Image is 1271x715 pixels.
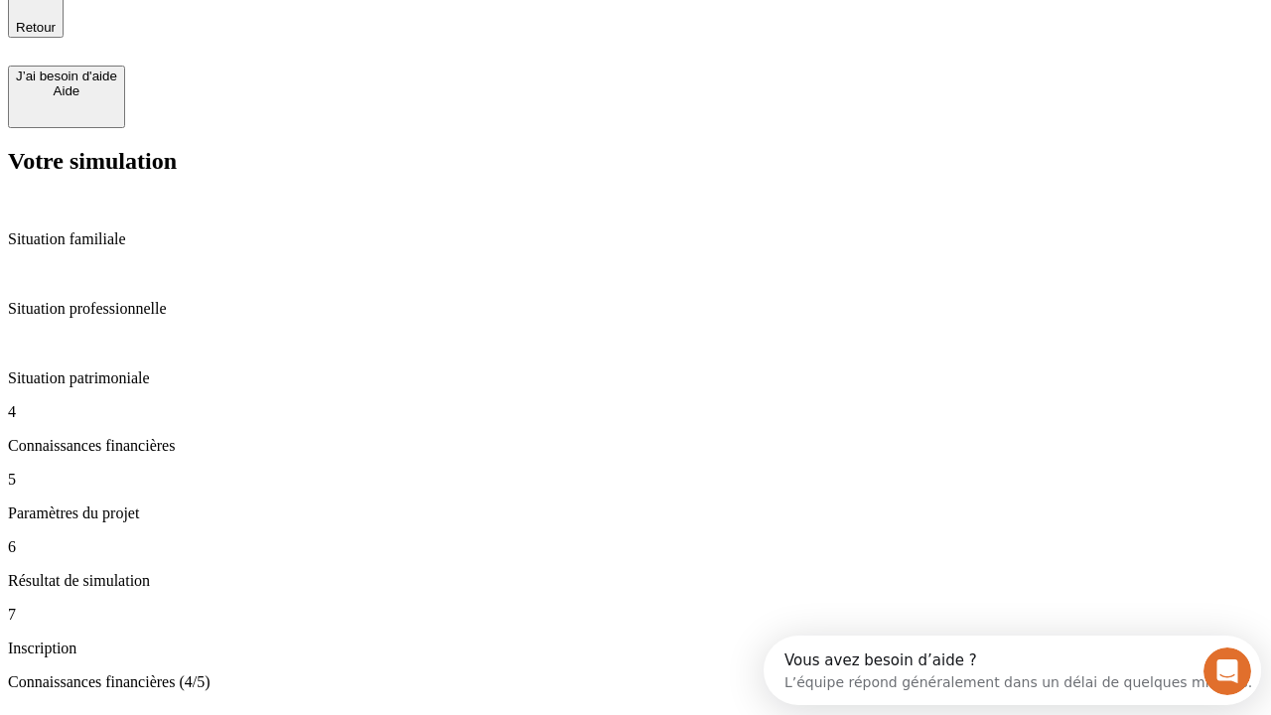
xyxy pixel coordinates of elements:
p: 7 [8,606,1263,624]
iframe: Intercom live chat [1203,647,1251,695]
div: Aide [16,83,117,98]
h2: Votre simulation [8,148,1263,175]
p: Connaissances financières [8,437,1263,455]
div: L’équipe répond généralement dans un délai de quelques minutes. [21,33,489,54]
p: Paramètres du projet [8,504,1263,522]
span: Retour [16,20,56,35]
button: J’ai besoin d'aideAide [8,66,125,128]
p: Situation familiale [8,230,1263,248]
p: 6 [8,538,1263,556]
iframe: Intercom live chat discovery launcher [764,636,1261,705]
p: Résultat de simulation [8,572,1263,590]
p: Situation patrimoniale [8,369,1263,387]
p: 5 [8,471,1263,489]
p: 4 [8,403,1263,421]
div: Vous avez besoin d’aide ? [21,17,489,33]
div: J’ai besoin d'aide [16,69,117,83]
div: Ouvrir le Messenger Intercom [8,8,547,63]
p: Inscription [8,640,1263,657]
p: Connaissances financières (4/5) [8,673,1263,691]
p: Situation professionnelle [8,300,1263,318]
